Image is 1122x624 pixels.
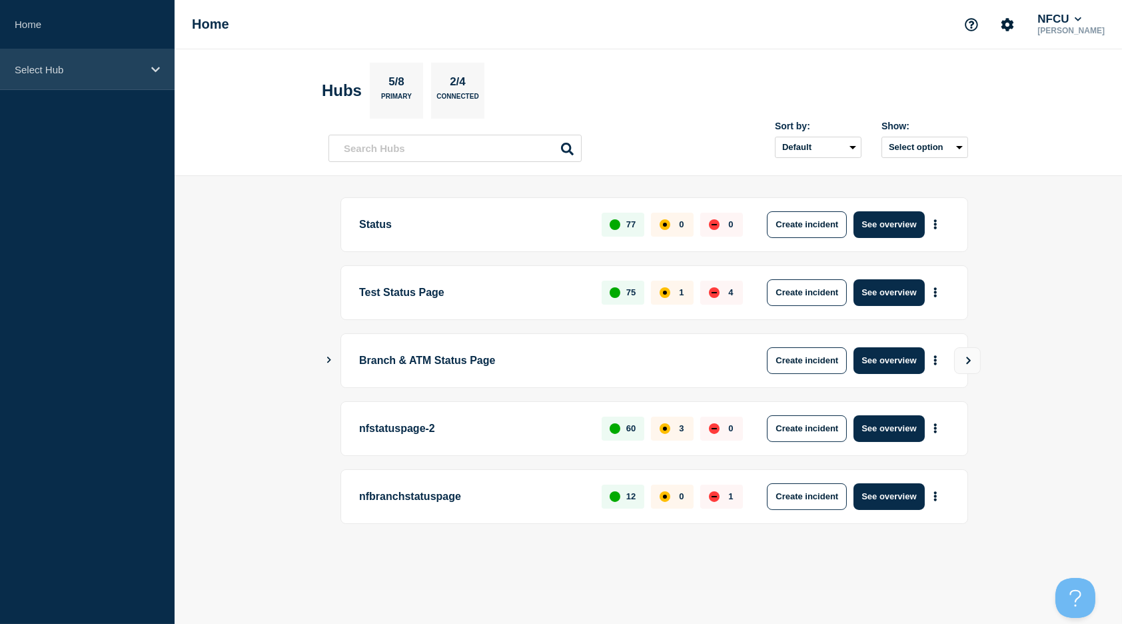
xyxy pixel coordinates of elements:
[1035,13,1084,26] button: NFCU
[610,423,620,434] div: up
[767,279,847,306] button: Create incident
[384,75,410,93] p: 5/8
[709,219,720,230] div: down
[326,355,332,365] button: Show Connected Hubs
[853,347,924,374] button: See overview
[359,483,586,510] p: nfbranchstatuspage
[1035,26,1107,35] p: [PERSON_NAME]
[775,121,861,131] div: Sort by:
[709,287,720,298] div: down
[192,17,229,32] h1: Home
[767,483,847,510] button: Create incident
[359,211,586,238] p: Status
[927,416,944,441] button: More actions
[954,347,981,374] button: View
[775,137,861,158] select: Sort by
[381,93,412,107] p: Primary
[15,64,143,75] p: Select Hub
[767,347,847,374] button: Create incident
[993,11,1021,39] button: Account settings
[1055,578,1095,618] iframe: Help Scout Beacon - Open
[610,287,620,298] div: up
[660,287,670,298] div: affected
[728,287,733,297] p: 4
[927,280,944,305] button: More actions
[610,491,620,502] div: up
[709,491,720,502] div: down
[359,279,586,306] p: Test Status Page
[626,287,636,297] p: 75
[767,415,847,442] button: Create incident
[728,219,733,229] p: 0
[660,219,670,230] div: affected
[679,491,684,501] p: 0
[660,423,670,434] div: affected
[626,491,636,501] p: 12
[853,483,924,510] button: See overview
[881,121,968,131] div: Show:
[767,211,847,238] button: Create incident
[679,423,684,433] p: 3
[728,491,733,501] p: 1
[709,423,720,434] div: down
[853,211,924,238] button: See overview
[445,75,471,93] p: 2/4
[626,219,636,229] p: 77
[626,423,636,433] p: 60
[927,348,944,373] button: More actions
[728,423,733,433] p: 0
[927,484,944,509] button: More actions
[679,219,684,229] p: 0
[322,81,362,100] h2: Hubs
[679,287,684,297] p: 1
[359,415,586,442] p: nfstatuspage-2
[610,219,620,230] div: up
[660,491,670,502] div: affected
[853,415,924,442] button: See overview
[853,279,924,306] button: See overview
[927,212,944,237] button: More actions
[359,347,728,374] p: Branch & ATM Status Page
[436,93,478,107] p: Connected
[881,137,968,158] button: Select option
[328,135,582,162] input: Search Hubs
[957,11,985,39] button: Support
